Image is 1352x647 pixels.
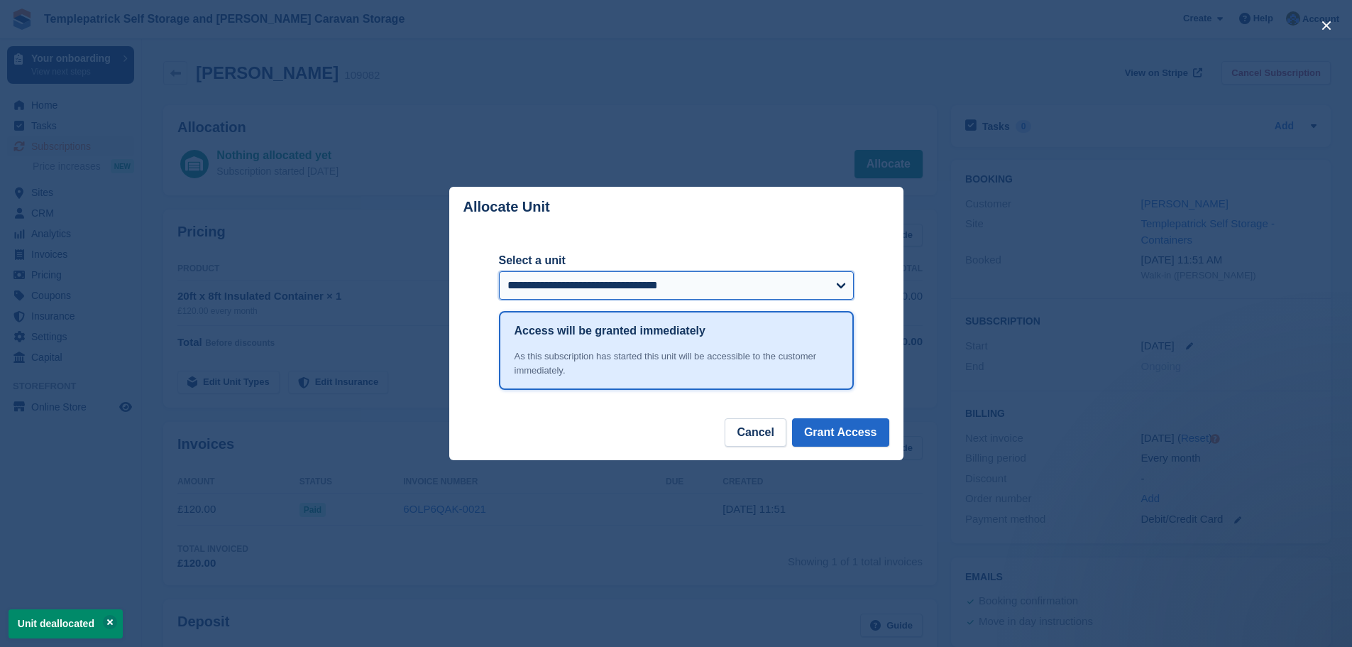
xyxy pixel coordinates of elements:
button: close [1315,14,1338,37]
p: Allocate Unit [463,199,550,215]
h1: Access will be granted immediately [515,322,705,339]
p: Unit deallocated [9,609,123,638]
label: Select a unit [499,252,854,269]
div: As this subscription has started this unit will be accessible to the customer immediately. [515,349,838,377]
button: Grant Access [792,418,889,447]
button: Cancel [725,418,786,447]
